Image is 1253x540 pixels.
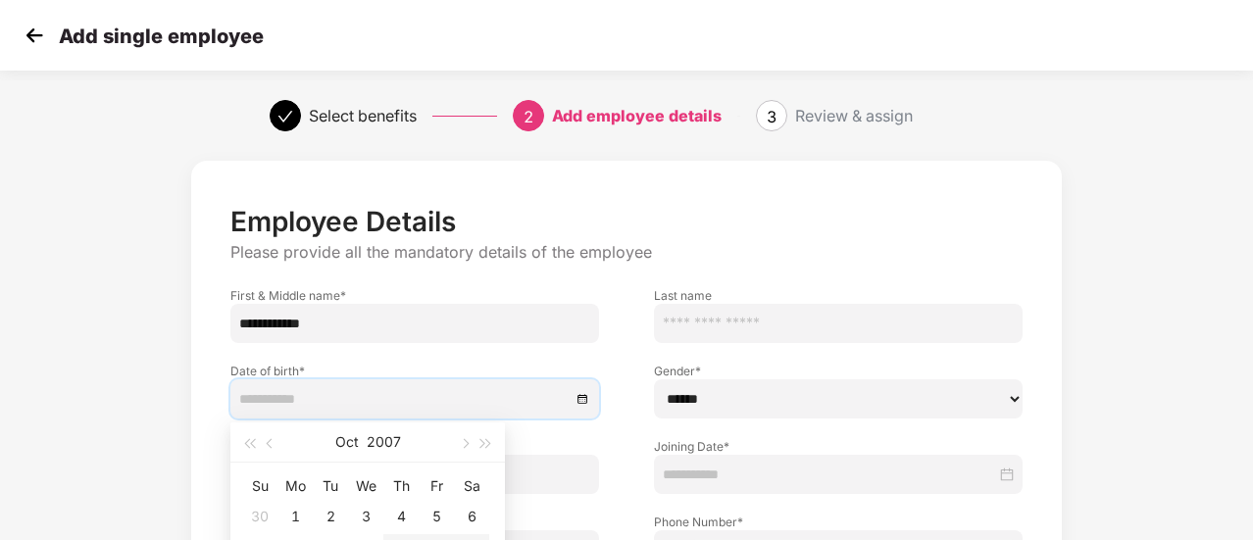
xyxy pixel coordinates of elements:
[383,470,419,502] th: Th
[309,100,417,131] div: Select benefits
[419,470,454,502] th: Fr
[20,21,49,50] img: svg+xml;base64,PHN2ZyB4bWxucz0iaHR0cDovL3d3dy53My5vcmcvMjAwMC9zdmciIHdpZHRoPSIzMCIgaGVpZ2h0PSIzMC...
[389,505,413,528] div: 4
[367,422,401,462] button: 2007
[319,505,342,528] div: 2
[654,514,1023,530] label: Phone Number
[419,502,454,531] td: 2007-10-05
[230,287,599,304] label: First & Middle name
[230,363,599,379] label: Date of birth
[242,470,277,502] th: Su
[454,502,489,531] td: 2007-10-06
[348,470,383,502] th: We
[248,505,272,528] div: 30
[454,470,489,502] th: Sa
[230,242,1023,263] p: Please provide all the mandatory details of the employee
[654,438,1023,455] label: Joining Date
[348,502,383,531] td: 2007-10-03
[313,502,348,531] td: 2007-10-02
[277,502,313,531] td: 2007-10-01
[654,363,1023,379] label: Gender
[524,107,533,126] span: 2
[354,505,377,528] div: 3
[277,470,313,502] th: Mo
[383,502,419,531] td: 2007-10-04
[277,109,293,124] span: check
[59,25,264,48] p: Add single employee
[313,470,348,502] th: Tu
[230,205,1023,238] p: Employee Details
[552,100,722,131] div: Add employee details
[242,502,277,531] td: 2007-09-30
[795,100,913,131] div: Review & assign
[425,505,448,528] div: 5
[654,287,1023,304] label: Last name
[335,422,359,462] button: Oct
[767,107,777,126] span: 3
[283,505,307,528] div: 1
[460,505,483,528] div: 6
